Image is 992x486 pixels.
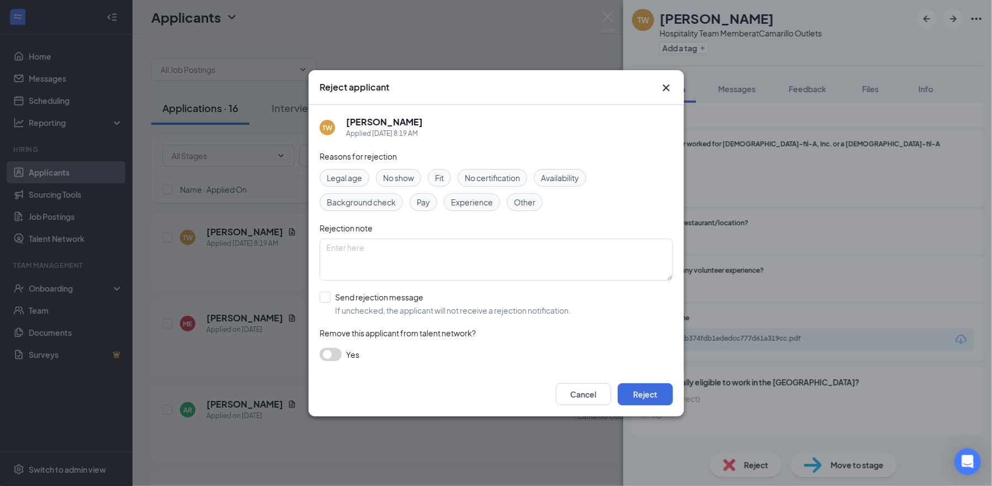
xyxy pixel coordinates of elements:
h3: Reject applicant [320,81,389,93]
span: Remove this applicant from talent network? [320,328,476,338]
span: No certification [465,172,520,184]
span: Availability [541,172,579,184]
span: Fit [435,172,444,184]
button: Cancel [556,383,611,405]
span: Pay [417,196,430,208]
span: Yes [346,348,359,361]
span: Experience [451,196,493,208]
button: Reject [618,383,673,405]
button: Close [660,81,673,94]
span: No show [383,172,414,184]
svg: Cross [660,81,673,94]
h5: [PERSON_NAME] [346,116,423,128]
div: TW [322,123,332,132]
span: Other [514,196,535,208]
span: Background check [327,196,396,208]
div: Applied [DATE] 8:19 AM [346,128,423,139]
div: Open Intercom Messenger [954,448,981,475]
span: Legal age [327,172,362,184]
span: Reasons for rejection [320,151,397,161]
span: Rejection note [320,223,373,233]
